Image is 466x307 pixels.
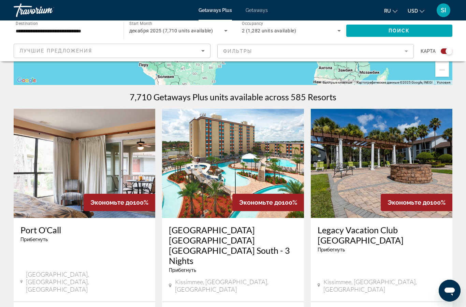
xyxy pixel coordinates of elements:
[246,8,268,13] a: Getaways
[15,76,38,85] a: Открыть эту область в Google Картах (в новом окне)
[232,194,304,211] div: 100%
[437,81,450,84] a: Условия (ссылка откроется в новой вкладке)
[169,267,196,273] span: Прибегнуть
[408,8,418,14] span: USD
[129,28,213,33] span: декабря 2025 (7,710 units available)
[84,194,155,211] div: 100%
[14,1,82,19] a: Travorium
[435,3,452,17] button: User Menu
[408,6,424,16] button: Change currency
[16,21,38,26] span: Destination
[19,48,92,54] span: Лучшие предложения
[90,199,133,206] span: Экономьте до
[199,8,232,13] a: Getaways Plus
[311,109,452,218] img: 8614E01X.jpg
[130,92,336,102] h1: 7,710 Getaways Plus units available across 585 Resorts
[169,225,297,266] a: [GEOGRAPHIC_DATA] [GEOGRAPHIC_DATA] [GEOGRAPHIC_DATA] South - 3 Nights
[318,225,446,245] a: Legacy Vacation Club [GEOGRAPHIC_DATA]
[439,280,461,302] iframe: Кнопка запуска окна обмена сообщениями
[175,278,297,293] span: Kissimmee, [GEOGRAPHIC_DATA], [GEOGRAPHIC_DATA]
[381,194,452,211] div: 100%
[162,109,304,218] img: RGF1E01X.jpg
[384,8,391,14] span: ru
[318,247,345,252] span: Прибегнуть
[14,109,155,218] img: 0995I01X.jpg
[217,44,414,59] button: Filter
[239,199,282,206] span: Экономьте до
[26,271,148,293] span: [GEOGRAPHIC_DATA], [GEOGRAPHIC_DATA], [GEOGRAPHIC_DATA]
[388,199,430,206] span: Экономьте до
[20,225,148,235] a: Port O'Call
[15,76,38,85] img: Google
[384,6,397,16] button: Change language
[323,278,446,293] span: Kissimmee, [GEOGRAPHIC_DATA], [GEOGRAPHIC_DATA]
[421,46,436,56] span: карта
[20,237,48,242] span: Прибегнуть
[356,81,433,84] span: Картографические данные ©2025 Google, INEGI
[129,21,152,26] span: Start Month
[346,25,453,37] button: Поиск
[323,80,352,85] button: Быстрые клавиши
[242,21,263,26] span: Occupancy
[242,28,296,33] span: 2 (1,282 units available)
[19,47,205,55] mat-select: Sort by
[389,28,410,33] span: Поиск
[441,7,446,14] span: SI
[435,63,449,77] button: Уменьшить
